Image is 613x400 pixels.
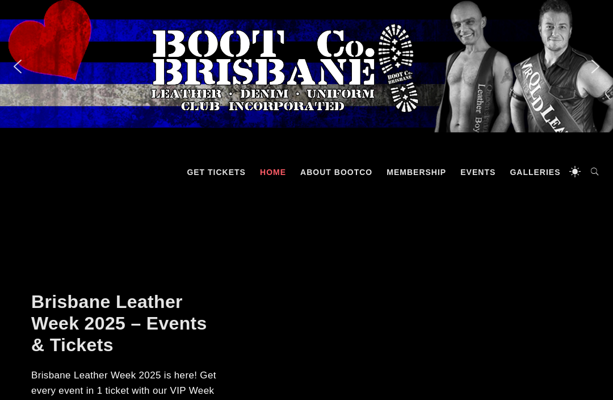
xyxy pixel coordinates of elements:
img: next arrow [586,57,604,76]
a: Brisbane Leather Week 2025 – Events & Tickets [31,291,207,356]
a: Home [254,155,292,189]
a: About BootCo [295,155,378,189]
a: Galleries [504,155,566,189]
img: previous arrow [9,57,27,76]
a: Membership [381,155,452,189]
a: Events [455,155,501,189]
a: GET TICKETS [181,155,251,189]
